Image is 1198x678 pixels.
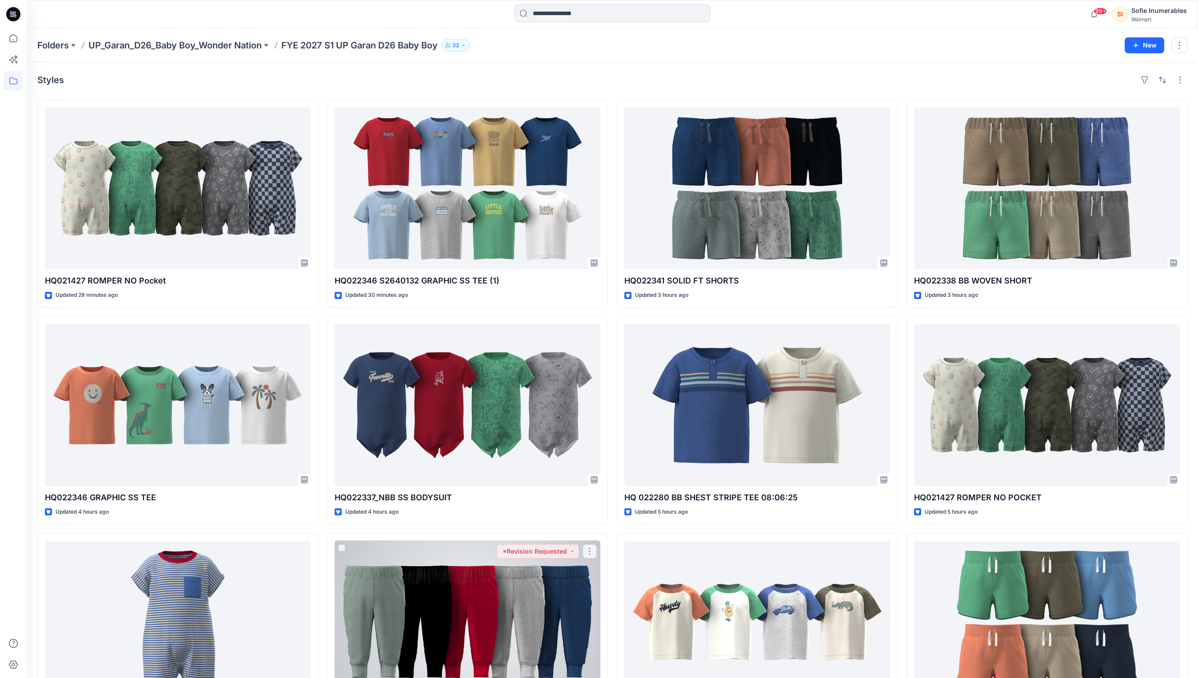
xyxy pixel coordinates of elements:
[1112,6,1128,22] div: SI
[914,491,1180,504] p: HQ021427 ROMPER NO POCKET
[914,324,1180,486] a: HQ021427 ROMPER NO POCKET
[1094,8,1107,15] span: 99+
[914,107,1180,269] a: HQ022338 BB WOVEN SHORT
[635,507,688,517] p: Updated 5 hours ago
[37,75,64,85] h4: Styles
[925,291,978,300] p: Updated 3 hours ago
[56,507,109,517] p: Updated 4 hours ago
[281,39,438,52] p: FYE 2027 S1 UP Garan D26 Baby Boy
[1131,16,1187,23] div: Walmart
[37,39,69,52] a: Folders
[335,491,600,504] p: HQ022337_NBB SS BODYSUIT
[914,275,1180,287] p: HQ022338 BB WOVEN SHORT
[624,275,890,287] p: HQ022341 SOLID FT SHORTS
[45,107,311,269] a: HQ021427 ROMPER NO Pocket
[452,40,459,50] p: 32
[624,491,890,504] p: HQ 022280 BB SHEST STRIPE TEE 08:06:25
[925,507,978,517] p: Updated 5 hours ago
[335,275,600,287] p: HQ022346 S2640132 GRAPHIC SS TEE (1)
[1125,37,1164,53] button: New
[1131,5,1187,16] div: Sofie Inumerables
[335,107,600,269] a: HQ022346 S2640132 GRAPHIC SS TEE (1)
[345,507,399,517] p: Updated 4 hours ago
[45,324,311,486] a: HQ022346 GRAPHIC SS TEE
[88,39,262,52] a: UP_Garan_D26_Baby Boy_Wonder Nation
[45,275,311,287] p: HQ021427 ROMPER NO Pocket
[635,291,688,300] p: Updated 3 hours ago
[624,324,890,486] a: HQ 022280 BB SHEST STRIPE TEE 08:06:25
[624,107,890,269] a: HQ022341 SOLID FT SHORTS
[45,491,311,504] p: HQ022346 GRAPHIC SS TEE
[345,291,408,300] p: Updated 30 minutes ago
[56,291,118,300] p: Updated 29 minutes ago
[335,324,600,486] a: HQ022337_NBB SS BODYSUIT
[441,39,470,52] button: 32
